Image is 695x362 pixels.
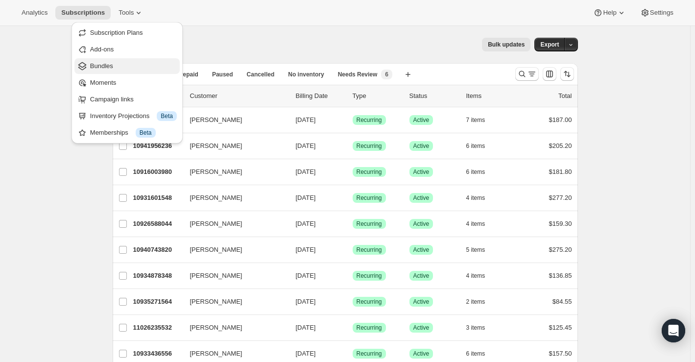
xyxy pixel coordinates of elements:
button: 6 items [466,165,496,179]
span: [DATE] [296,220,316,227]
button: Help [587,6,632,20]
p: 10934878348 [133,271,182,281]
div: 10933436556[PERSON_NAME][DATE]SuccessRecurringSuccessActive6 items$157.50 [133,347,572,361]
span: Prepaid [177,71,198,78]
span: 7 items [466,116,485,124]
span: 2 items [466,298,485,306]
button: [PERSON_NAME] [184,216,282,232]
span: $187.00 [549,116,572,123]
span: 4 items [466,194,485,202]
span: [DATE] [296,350,316,357]
div: 10926588044[PERSON_NAME][DATE]SuccessRecurringSuccessActive4 items$159.30 [133,217,572,231]
span: $159.30 [549,220,572,227]
span: $277.20 [549,194,572,201]
span: Subscriptions [61,9,105,17]
button: Campaign links [74,92,180,107]
p: 10926588044 [133,219,182,229]
div: IDCustomerBilling DateTypeStatusItemsTotal [133,91,572,101]
span: [DATE] [296,194,316,201]
span: [PERSON_NAME] [190,141,242,151]
button: Inventory Projections [74,108,180,124]
span: Recurring [357,298,382,306]
span: [DATE] [296,116,316,123]
p: 11026235532 [133,323,182,333]
p: Total [558,91,572,101]
button: [PERSON_NAME] [184,138,282,154]
span: [DATE] [296,246,316,253]
span: Active [413,220,430,228]
span: Subscription Plans [90,29,143,36]
button: [PERSON_NAME] [184,294,282,310]
button: 6 items [466,347,496,361]
button: Bulk updates [482,38,530,51]
span: Active [413,116,430,124]
span: Needs Review [338,71,378,78]
button: [PERSON_NAME] [184,346,282,362]
span: [DATE] [296,324,316,331]
span: [DATE] [296,168,316,175]
span: [DATE] [296,142,316,149]
div: 10894213260[PERSON_NAME][DATE]SuccessRecurringSuccessActive7 items$187.00 [133,113,572,127]
div: 10941956236[PERSON_NAME][DATE]SuccessRecurringSuccessActive6 items$205.20 [133,139,572,153]
span: [PERSON_NAME] [190,271,242,281]
span: 5 items [466,246,485,254]
span: Recurring [357,142,382,150]
span: Beta [140,129,152,137]
button: 2 items [466,295,496,309]
span: 4 items [466,220,485,228]
button: Add-ons [74,42,180,57]
span: [PERSON_NAME] [190,297,242,307]
span: $125.45 [549,324,572,331]
span: [DATE] [296,272,316,279]
div: 10934878348[PERSON_NAME][DATE]SuccessRecurringSuccessActive4 items$136.85 [133,269,572,283]
span: Active [413,324,430,332]
span: Tools [119,9,134,17]
span: Campaign links [90,96,134,103]
button: Subscription Plans [74,25,180,41]
button: Search and filter results [515,67,539,81]
span: 4 items [466,272,485,280]
button: Subscriptions [55,6,111,20]
button: Export [534,38,565,51]
span: $157.50 [549,350,572,357]
button: Customize table column order and visibility [543,67,556,81]
button: Tools [113,6,149,20]
div: Inventory Projections [90,111,177,121]
span: [PERSON_NAME] [190,115,242,125]
span: Add-ons [90,46,114,53]
button: 4 items [466,269,496,283]
div: Open Intercom Messenger [662,319,685,342]
button: 5 items [466,243,496,257]
button: 4 items [466,217,496,231]
div: Type [353,91,402,101]
span: Active [413,194,430,202]
span: Moments [90,79,116,86]
span: [PERSON_NAME] [190,193,242,203]
button: [PERSON_NAME] [184,112,282,128]
p: 10940743820 [133,245,182,255]
span: 6 items [466,350,485,358]
span: [DATE] [296,298,316,305]
button: 3 items [466,321,496,335]
button: Analytics [16,6,53,20]
span: $205.20 [549,142,572,149]
span: $136.85 [549,272,572,279]
button: [PERSON_NAME] [184,320,282,336]
span: Analytics [22,9,48,17]
span: Recurring [357,272,382,280]
span: Active [413,142,430,150]
button: 7 items [466,113,496,127]
button: 6 items [466,139,496,153]
div: 10916003980[PERSON_NAME][DATE]SuccessRecurringSuccessActive6 items$181.80 [133,165,572,179]
div: 10940743820[PERSON_NAME][DATE]SuccessRecurringSuccessActive5 items$275.20 [133,243,572,257]
p: 10931601548 [133,193,182,203]
span: Recurring [357,220,382,228]
span: [PERSON_NAME] [190,349,242,359]
span: 3 items [466,324,485,332]
span: Paused [212,71,233,78]
span: Recurring [357,246,382,254]
span: Settings [650,9,673,17]
span: 6 items [466,168,485,176]
button: Settings [634,6,679,20]
span: Cancelled [247,71,275,78]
